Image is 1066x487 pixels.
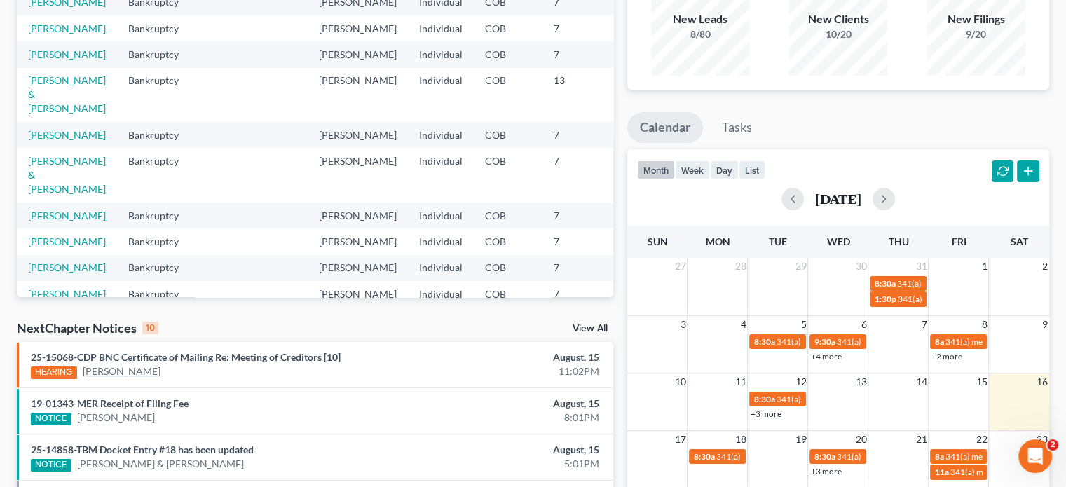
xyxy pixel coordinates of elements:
[613,15,680,41] td: 25-14866
[28,129,106,141] a: [PERSON_NAME]
[814,336,835,347] span: 9:30a
[673,431,687,448] span: 17
[308,41,408,67] td: [PERSON_NAME]
[408,122,474,148] td: Individual
[793,431,807,448] span: 19
[542,122,613,148] td: 7
[542,255,613,281] td: 7
[474,15,542,41] td: COB
[927,11,1025,27] div: New Filings
[613,255,680,281] td: 25-12348
[77,411,155,425] a: [PERSON_NAME]
[914,431,928,448] span: 21
[474,41,542,67] td: COB
[408,68,474,122] td: Individual
[934,467,948,477] span: 11a
[673,373,687,390] span: 10
[613,228,680,254] td: 25-15097
[613,41,680,67] td: 25-12931
[793,258,807,275] span: 29
[733,373,747,390] span: 11
[117,68,205,122] td: Bankruptcy
[789,11,887,27] div: New Clients
[474,68,542,122] td: COB
[28,210,106,221] a: [PERSON_NAME]
[408,228,474,254] td: Individual
[854,373,868,390] span: 13
[739,160,765,179] button: list
[613,203,680,228] td: 25-14668
[117,122,205,148] td: Bankruptcy
[859,316,868,333] span: 6
[28,74,106,114] a: [PERSON_NAME] & [PERSON_NAME]
[408,203,474,228] td: Individual
[927,27,1025,41] div: 9/20
[693,451,714,462] span: 8:30a
[31,444,254,455] a: 25-14858-TBM Docket Entry #18 has been updated
[836,451,1046,462] span: 341(a) meeting for [PERSON_NAME] & [PERSON_NAME]
[408,41,474,67] td: Individual
[408,148,474,202] td: Individual
[28,235,106,247] a: [PERSON_NAME]
[542,41,613,67] td: 7
[17,320,158,336] div: NextChapter Notices
[1035,431,1049,448] span: 23
[673,258,687,275] span: 27
[474,281,542,307] td: COB
[1041,258,1049,275] span: 2
[474,148,542,202] td: COB
[678,316,687,333] span: 3
[826,235,849,247] span: Wed
[789,27,887,41] div: 10/20
[542,281,613,307] td: 7
[627,112,703,143] a: Calendar
[31,366,77,379] div: HEARING
[710,160,739,179] button: day
[974,431,988,448] span: 22
[854,431,868,448] span: 20
[83,364,160,378] a: [PERSON_NAME]
[799,316,807,333] span: 5
[117,281,205,307] td: Bankruptcy
[810,351,841,362] a: +4 more
[117,15,205,41] td: Bankruptcy
[980,316,988,333] span: 8
[28,48,106,60] a: [PERSON_NAME]
[419,411,599,425] div: 8:01PM
[573,324,608,334] a: View All
[474,255,542,281] td: COB
[542,203,613,228] td: 7
[419,350,599,364] div: August, 15
[31,397,189,409] a: 19-01343-MER Receipt of Filing Fee
[308,148,408,202] td: [PERSON_NAME]
[709,112,765,143] a: Tasks
[733,258,747,275] span: 28
[931,351,962,362] a: +2 more
[419,364,599,378] div: 11:02PM
[836,336,971,347] span: 341(a) meeting for [PERSON_NAME]
[637,160,675,179] button: month
[705,235,730,247] span: Mon
[28,261,106,273] a: [PERSON_NAME]
[117,41,205,67] td: Bankruptcy
[776,336,911,347] span: 341(a) meeting for [PERSON_NAME]
[474,122,542,148] td: COB
[793,373,807,390] span: 12
[308,122,408,148] td: [PERSON_NAME]
[308,68,408,122] td: [PERSON_NAME]
[776,394,911,404] span: 341(a) meeting for [PERSON_NAME]
[810,466,841,476] a: +3 more
[934,451,943,462] span: 8a
[31,459,71,472] div: NOTICE
[934,336,943,347] span: 8a
[733,431,747,448] span: 18
[896,278,1032,289] span: 341(a) meeting for [PERSON_NAME]
[77,457,244,471] a: [PERSON_NAME] & [PERSON_NAME]
[31,351,341,363] a: 25-15068-CDP BNC Certificate of Mailing Re: Meeting of Creditors [10]
[542,15,613,41] td: 7
[408,281,474,307] td: Individual
[117,255,205,281] td: Bankruptcy
[542,148,613,202] td: 7
[408,255,474,281] td: Individual
[1047,439,1058,451] span: 2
